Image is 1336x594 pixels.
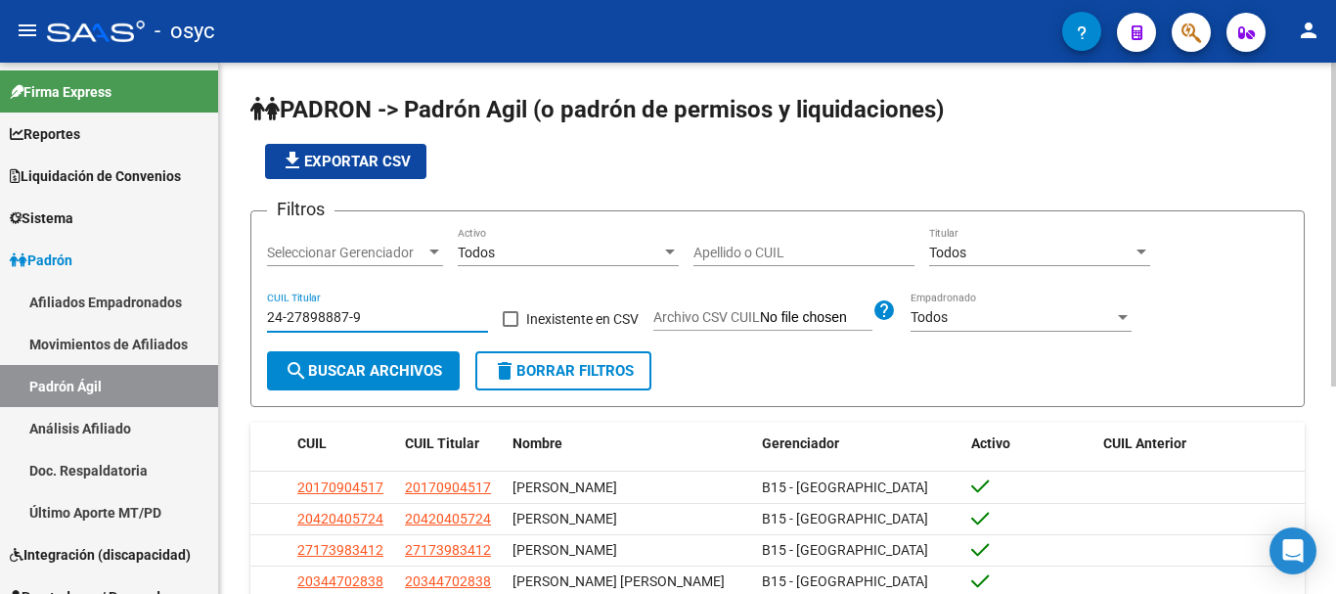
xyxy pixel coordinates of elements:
datatable-header-cell: CUIL Titular [397,423,505,465]
span: [PERSON_NAME] [512,511,617,526]
span: B15 - [GEOGRAPHIC_DATA] [762,573,928,589]
mat-icon: menu [16,19,39,42]
span: 20420405724 [405,511,491,526]
span: Padrón [10,250,72,271]
button: Borrar Filtros [475,351,651,390]
mat-icon: person [1297,19,1320,42]
span: - osyc [155,10,215,53]
span: Todos [458,245,495,260]
span: Firma Express [10,81,111,103]
span: CUIL Titular [405,435,479,451]
h3: Filtros [267,196,334,223]
span: [PERSON_NAME] [PERSON_NAME] [512,573,725,589]
span: Liquidación de Convenios [10,165,181,187]
mat-icon: help [872,298,896,322]
span: Archivo CSV CUIL [653,309,760,325]
span: Reportes [10,123,80,145]
datatable-header-cell: Activo [963,423,1095,465]
span: Nombre [512,435,562,451]
span: B15 - [GEOGRAPHIC_DATA] [762,511,928,526]
span: 20344702838 [405,573,491,589]
span: Todos [911,309,948,325]
span: [PERSON_NAME] [512,480,617,495]
span: 27173983412 [297,542,383,558]
span: Sistema [10,207,73,229]
datatable-header-cell: CUIL [289,423,397,465]
input: Archivo CSV CUIL [760,309,872,327]
span: 20344702838 [297,573,383,589]
span: PADRON -> Padrón Agil (o padrón de permisos y liquidaciones) [250,96,944,123]
span: CUIL Anterior [1103,435,1186,451]
datatable-header-cell: CUIL Anterior [1095,423,1306,465]
span: 20420405724 [297,511,383,526]
span: [PERSON_NAME] [512,542,617,558]
div: Open Intercom Messenger [1269,527,1316,574]
datatable-header-cell: Nombre [505,423,754,465]
span: Borrar Filtros [493,362,634,380]
span: Activo [971,435,1010,451]
span: Inexistente en CSV [526,307,639,331]
span: Buscar Archivos [285,362,442,380]
span: Todos [929,245,966,260]
span: CUIL [297,435,327,451]
span: 20170904517 [297,480,383,495]
datatable-header-cell: Gerenciador [754,423,964,465]
mat-icon: delete [493,359,516,383]
button: Exportar CSV [265,144,426,179]
mat-icon: file_download [281,149,304,172]
span: Gerenciador [762,435,839,451]
button: Buscar Archivos [267,351,460,390]
span: Exportar CSV [281,153,411,170]
span: B15 - [GEOGRAPHIC_DATA] [762,480,928,495]
span: Seleccionar Gerenciador [267,245,425,261]
span: B15 - [GEOGRAPHIC_DATA] [762,542,928,558]
span: 27173983412 [405,542,491,558]
mat-icon: search [285,359,308,383]
span: 20170904517 [405,480,491,495]
span: Integración (discapacidad) [10,544,191,566]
